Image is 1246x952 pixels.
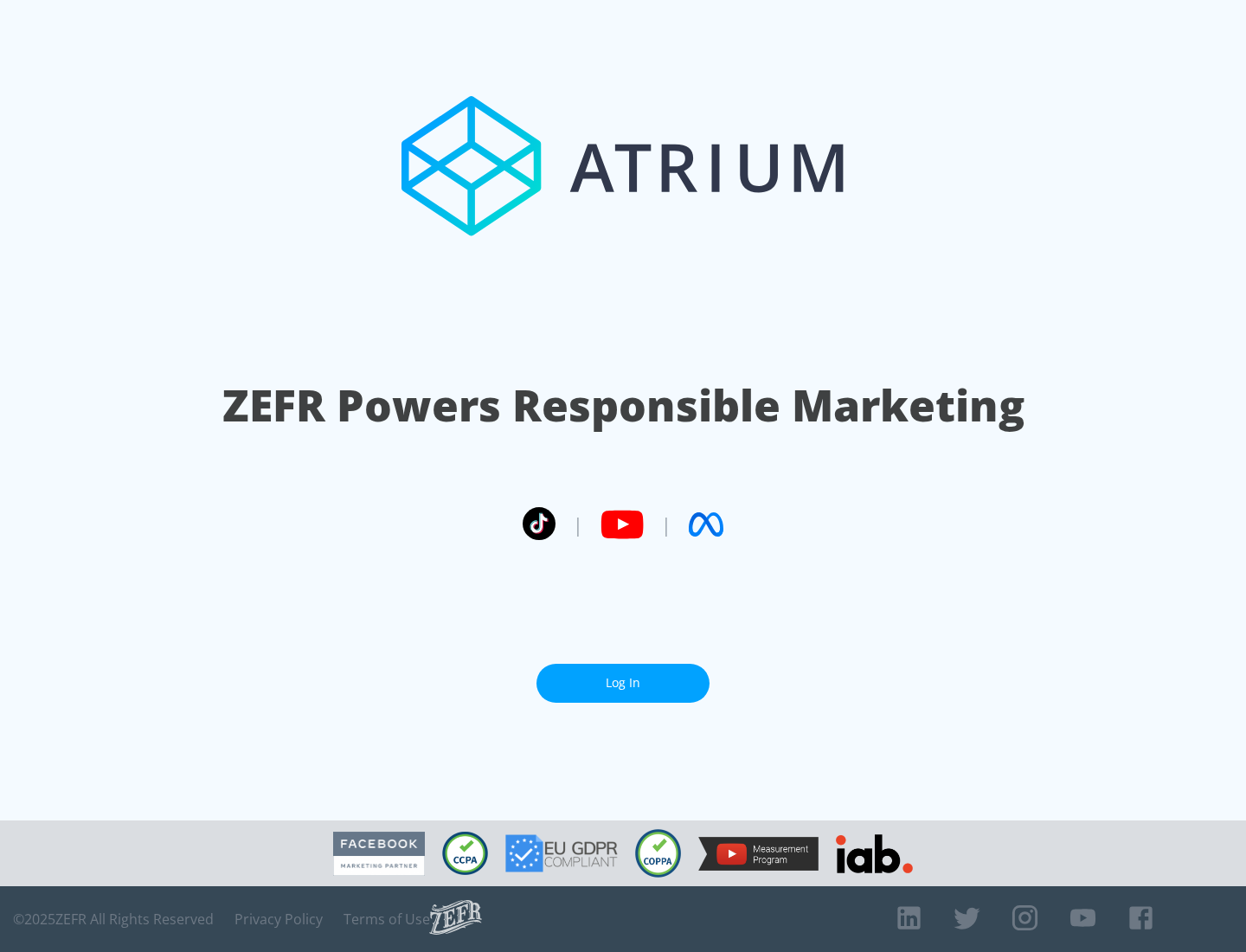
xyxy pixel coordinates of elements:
span: | [661,511,671,537]
img: Facebook Marketing Partner [333,832,425,876]
span: | [573,511,583,537]
img: COPPA Compliant [635,829,681,878]
a: Log In [536,664,710,703]
span: © 2025 ZEFR All Rights Reserved [13,910,214,928]
a: Terms of Use [344,910,430,928]
a: Privacy Policy [234,910,323,928]
img: YouTube Measurement Program [698,837,819,871]
h1: ZEFR Powers Responsible Marketing [222,376,1024,435]
img: GDPR Compliant [505,834,618,872]
img: IAB [836,834,913,873]
img: CCPA Compliant [442,832,488,875]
